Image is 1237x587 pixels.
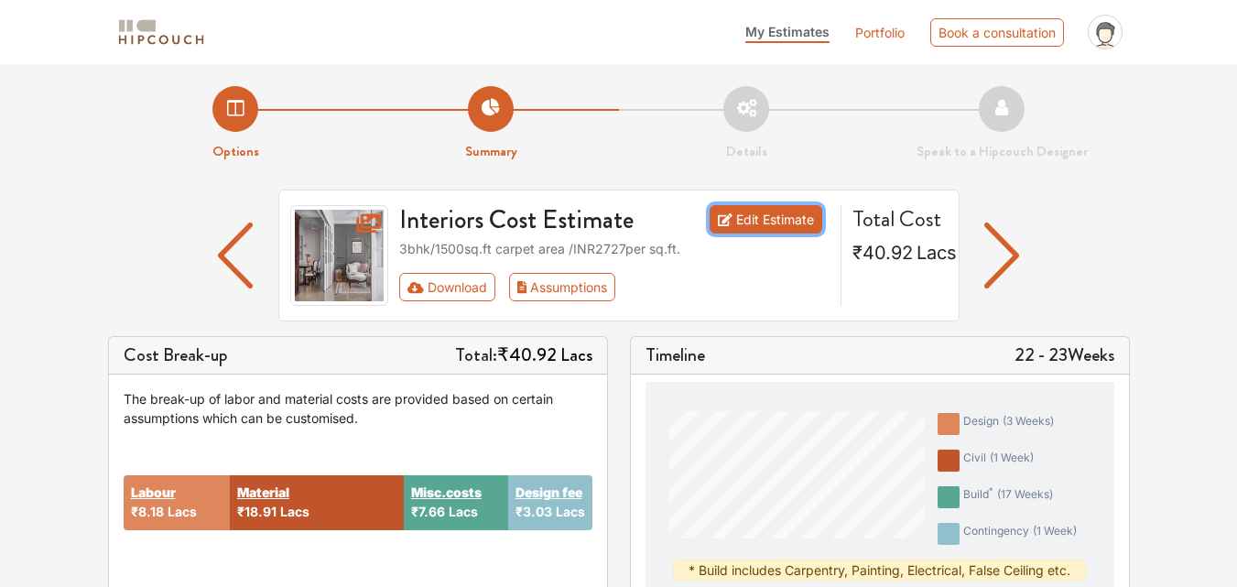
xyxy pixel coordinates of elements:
[115,12,207,53] span: logo-horizontal.svg
[855,23,905,42] a: Portfolio
[963,523,1077,545] div: contingency
[963,450,1034,472] div: civil
[168,504,197,519] span: Lacs
[399,239,830,258] div: 3bhk / 1500 sq.ft carpet area /INR 2727 per sq.ft.
[411,483,482,502] button: Misc.costs
[465,141,517,161] strong: Summary
[726,141,767,161] strong: Details
[710,205,822,234] a: Edit Estimate
[646,344,705,366] h5: Timeline
[963,413,1054,435] div: design
[556,504,585,519] span: Lacs
[515,483,582,502] button: Design fee
[673,560,1086,581] div: * Build includes Carpentry, Painting, Electrical, False Ceiling etc.
[1003,414,1054,428] span: ( 3 weeks )
[237,483,289,502] button: Material
[497,342,557,368] span: ₹40.92
[917,242,957,264] span: Lacs
[455,344,592,366] h5: Total:
[124,389,592,428] div: The break-up of labor and material costs are provided based on certain assumptions which can be c...
[990,451,1034,464] span: ( 1 week )
[131,504,164,519] span: ₹8.18
[131,483,176,502] button: Labour
[917,141,1088,161] strong: Speak to a Hipcouch Designer
[984,223,1020,288] img: arrow left
[963,486,1053,508] div: build
[388,205,689,236] h3: Interiors Cost Estimate
[997,487,1053,501] span: ( 17 weeks )
[449,504,478,519] span: Lacs
[399,273,495,301] button: Download
[1033,524,1077,538] span: ( 1 week )
[852,242,913,264] span: ₹40.92
[509,273,616,301] button: Assumptions
[399,273,630,301] div: First group
[290,205,389,306] img: gallery
[124,344,228,366] h5: Cost Break-up
[212,141,259,161] strong: Options
[930,18,1064,47] div: Book a consultation
[218,223,254,288] img: arrow left
[1015,344,1114,366] h5: 22 - 23 Weeks
[115,16,207,49] img: logo-horizontal.svg
[515,504,552,519] span: ₹3.03
[399,273,830,301] div: Toolbar with button groups
[745,24,830,39] span: My Estimates
[852,205,944,232] h4: Total Cost
[411,504,445,519] span: ₹7.66
[560,342,592,368] span: Lacs
[280,504,309,519] span: Lacs
[237,504,277,519] span: ₹18.91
